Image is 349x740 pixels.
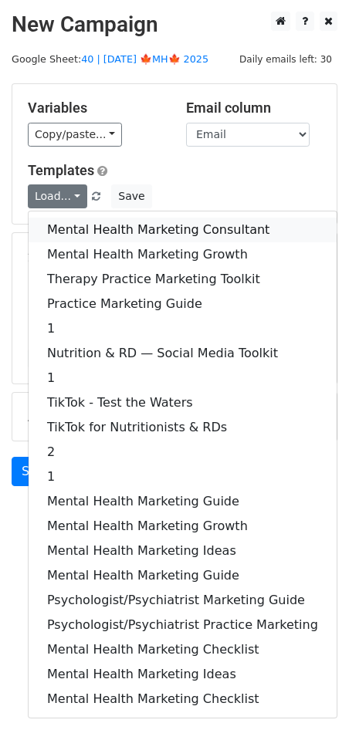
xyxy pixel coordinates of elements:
[186,100,321,117] h5: Email column
[12,12,337,38] h2: New Campaign
[29,687,337,711] a: Mental Health Marketing Checklist
[29,563,337,588] a: Mental Health Marketing Guide
[81,53,208,65] a: 40 | [DATE] 🍁MH🍁 2025
[29,489,337,514] a: Mental Health Marketing Guide
[234,53,337,65] a: Daily emails left: 30
[29,316,337,341] a: 1
[29,662,337,687] a: Mental Health Marketing Ideas
[29,415,337,440] a: TikTok for Nutritionists & RDs
[28,184,87,208] a: Load...
[29,514,337,539] a: Mental Health Marketing Growth
[29,539,337,563] a: Mental Health Marketing Ideas
[29,465,337,489] a: 1
[12,457,63,486] a: Send
[12,53,208,65] small: Google Sheet:
[234,51,337,68] span: Daily emails left: 30
[28,123,122,147] a: Copy/paste...
[29,637,337,662] a: Mental Health Marketing Checklist
[29,218,337,242] a: Mental Health Marketing Consultant
[28,162,94,178] a: Templates
[28,100,163,117] h5: Variables
[29,267,337,292] a: Therapy Practice Marketing Toolkit
[29,390,337,415] a: TikTok - Test the Waters
[29,440,337,465] a: 2
[29,292,337,316] a: Practice Marketing Guide
[272,666,349,740] iframe: Chat Widget
[29,242,337,267] a: Mental Health Marketing Growth
[29,366,337,390] a: 1
[29,613,337,637] a: Psychologist/Psychiatrist Practice Marketing
[29,341,337,366] a: Nutrition & RD — Social Media Toolkit
[29,588,337,613] a: Psychologist/Psychiatrist Marketing Guide
[111,184,151,208] button: Save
